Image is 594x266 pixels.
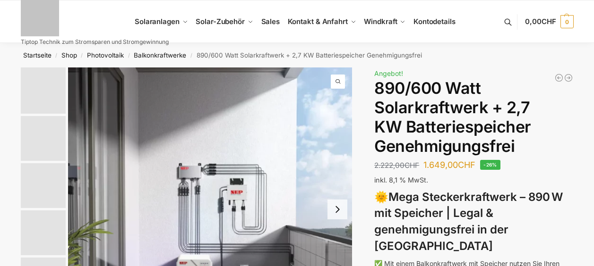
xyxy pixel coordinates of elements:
[4,43,590,67] nav: Breadcrumb
[261,17,280,26] span: Sales
[186,52,196,59] span: /
[423,160,475,170] bdi: 1.649,00
[374,176,428,184] span: inkl. 8,1 % MwSt.
[61,51,77,59] a: Shop
[327,199,347,219] button: Next slide
[525,17,556,26] span: 0,00
[87,51,124,59] a: Photovoltaik
[413,17,456,26] span: Kontodetails
[21,39,169,45] p: Tiptop Technik zum Stromsparen und Stromgewinnung
[405,161,419,170] span: CHF
[374,69,403,77] span: Angebot!
[284,0,360,43] a: Kontakt & Anfahrt
[458,160,475,170] span: CHF
[554,73,564,83] a: Balkonkraftwerk 600/810 Watt Fullblack
[196,17,245,26] span: Solar-Zubehör
[135,17,180,26] span: Solaranlagen
[525,8,573,36] a: 0,00CHF 0
[21,210,66,255] img: BDS1000
[257,0,284,43] a: Sales
[560,15,574,28] span: 0
[192,0,257,43] a: Solar-Zubehör
[21,67,66,114] img: Balkonkraftwerk mit 2,7kw Speicher
[52,52,61,59] span: /
[21,163,66,208] img: Bificial im Vergleich zu billig Modulen
[288,17,348,26] span: Kontakt & Anfahrt
[374,79,573,156] h1: 890/600 Watt Solarkraftwerk + 2,7 KW Batteriespeicher Genehmigungsfrei
[410,0,459,43] a: Kontodetails
[360,0,410,43] a: Windkraft
[542,17,556,26] span: CHF
[374,190,563,253] strong: Mega Steckerkraftwerk – 890 W mit Speicher | Legal & genehmigungsfrei in der [GEOGRAPHIC_DATA]
[480,160,500,170] span: -26%
[77,52,87,59] span: /
[23,51,52,59] a: Startseite
[374,189,573,255] h3: 🌞
[564,73,573,83] a: Balkonkraftwerk 890 Watt Solarmodulleistung mit 2kW/h Zendure Speicher
[21,116,66,161] img: Balkonkraftwerk mit 2,7kw Speicher
[124,52,134,59] span: /
[134,51,186,59] a: Balkonkraftwerke
[374,161,419,170] bdi: 2.222,00
[364,17,397,26] span: Windkraft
